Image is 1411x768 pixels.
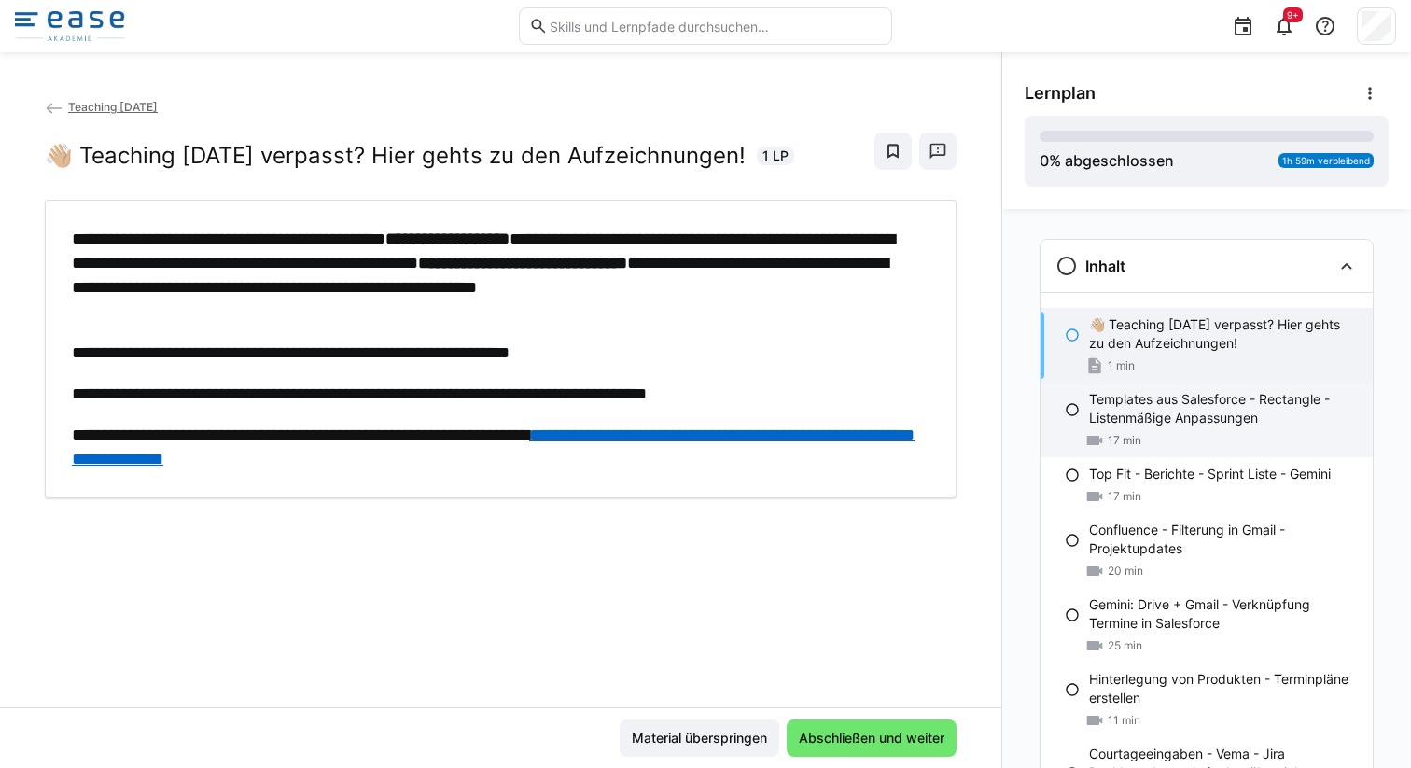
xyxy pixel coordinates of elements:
[1089,670,1358,707] p: Hinterlegung von Produkten - Terminpläne erstellen
[1089,390,1358,427] p: Templates aus Salesforce - Rectangle - Listenmäßige Anpassungen
[1089,465,1331,483] p: Top Fit - Berichte - Sprint Liste - Gemini
[762,147,789,165] span: 1 LP
[1108,433,1141,448] span: 17 min
[1282,155,1370,166] span: 1h 59m verbleibend
[548,18,882,35] input: Skills und Lernpfade durchsuchen…
[629,729,770,747] span: Material überspringen
[1108,713,1140,728] span: 11 min
[1089,521,1358,558] p: Confluence - Filterung in Gmail - Projektupdates
[620,719,779,757] button: Material überspringen
[1089,315,1358,353] p: 👋🏼 Teaching [DATE] verpasst? Hier gehts zu den Aufzeichnungen!
[45,100,158,114] a: Teaching [DATE]
[787,719,957,757] button: Abschließen und weiter
[68,100,158,114] span: Teaching [DATE]
[1040,149,1174,172] div: % abgeschlossen
[1108,358,1135,373] span: 1 min
[1040,151,1049,170] span: 0
[1108,564,1143,579] span: 20 min
[1108,489,1141,504] span: 17 min
[796,729,947,747] span: Abschließen und weiter
[1287,9,1299,21] span: 9+
[1025,83,1096,104] span: Lernplan
[45,142,746,170] h2: 👋🏼 Teaching [DATE] verpasst? Hier gehts zu den Aufzeichnungen!
[1089,595,1358,633] p: Gemini: Drive + Gmail - Verknüpfung Termine in Salesforce
[1108,638,1142,653] span: 25 min
[1085,257,1125,275] h3: Inhalt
